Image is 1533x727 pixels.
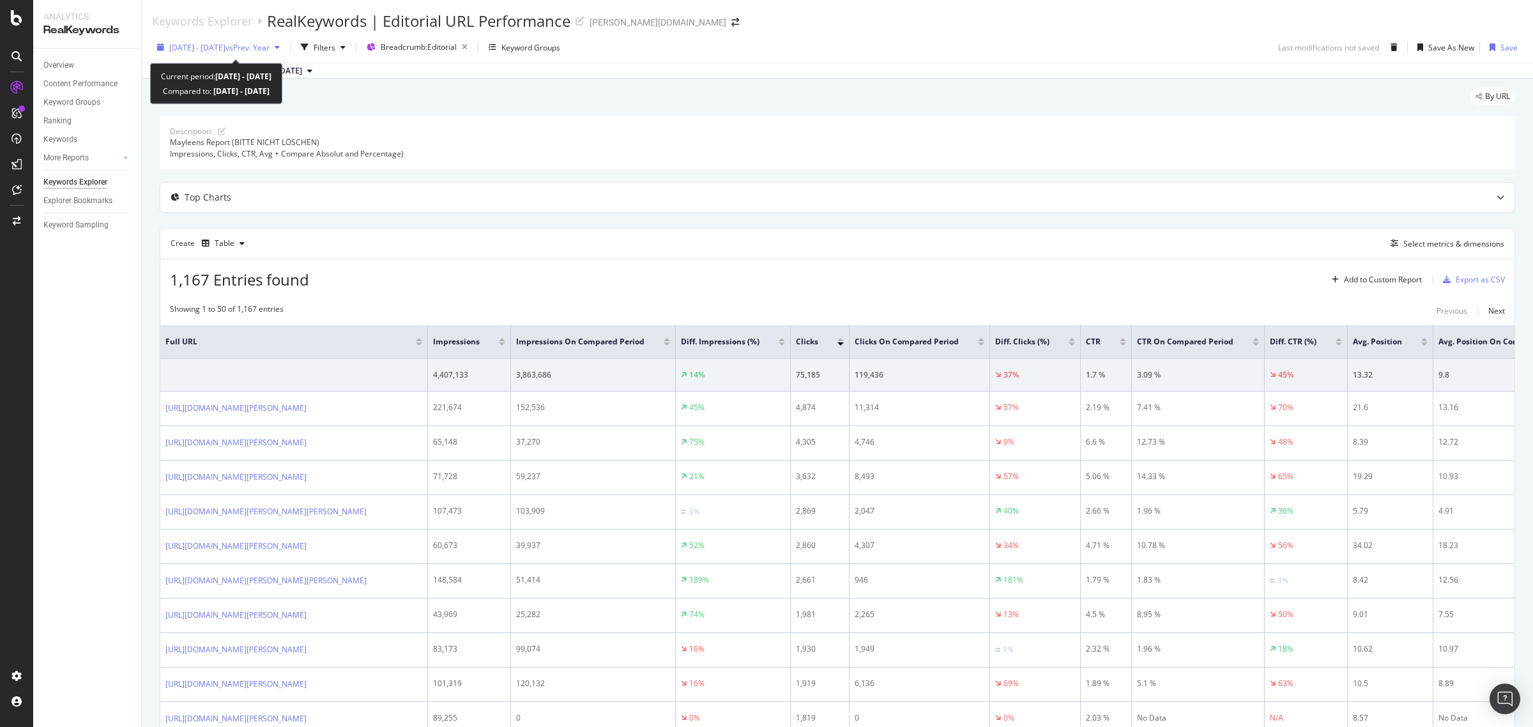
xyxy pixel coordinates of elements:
[1277,575,1288,586] div: 3%
[1488,305,1505,316] div: Next
[43,194,132,208] a: Explorer Bookmarks
[796,402,844,413] div: 4,874
[433,712,505,724] div: 89,255
[43,176,107,189] div: Keywords Explorer
[1003,574,1023,586] div: 181%
[689,712,700,724] div: 0%
[1403,238,1504,249] div: Select metrics & dimensions
[1086,678,1126,689] div: 1.89 %
[855,336,959,348] span: Clicks On Compared Period
[433,505,505,517] div: 107,473
[1278,540,1293,551] div: 56%
[855,712,984,724] div: 0
[796,436,844,448] div: 4,305
[1485,93,1510,100] span: By URL
[1137,712,1259,724] div: No Data
[433,643,505,655] div: 83,173
[796,471,844,482] div: 3,632
[855,471,984,482] div: 8,493
[165,336,397,348] span: Full URL
[433,540,505,551] div: 60,673
[165,540,307,553] a: [URL][DOMAIN_NAME][PERSON_NAME]
[1003,540,1019,551] div: 34%
[1490,684,1520,714] div: Open Intercom Messenger
[433,336,480,348] span: Impressions
[516,505,670,517] div: 103,909
[1353,402,1428,413] div: 21.6
[1086,336,1101,348] span: CTR
[1137,471,1259,482] div: 14.33 %
[796,643,844,655] div: 1,930
[43,176,132,189] a: Keywords Explorer
[689,402,705,413] div: 45%
[43,218,109,232] div: Keyword Sampling
[1137,336,1233,348] span: CTR On Compared Period
[1270,336,1316,348] span: Diff. CTR (%)
[796,336,818,348] span: Clicks
[433,609,505,620] div: 43,969
[211,86,270,96] b: [DATE] - [DATE]
[689,609,705,620] div: 74%
[1484,37,1518,57] button: Save
[433,369,505,381] div: 4,407,133
[433,436,505,448] div: 65,148
[1278,436,1293,448] div: 48%
[1470,88,1515,105] div: legacy label
[165,574,367,587] a: [URL][DOMAIN_NAME][PERSON_NAME][PERSON_NAME]
[796,369,844,381] div: 75,185
[516,643,670,655] div: 99,074
[314,42,335,53] div: Filters
[1278,643,1293,655] div: 18%
[43,96,132,109] a: Keyword Groups
[796,712,844,724] div: 1,819
[516,678,670,689] div: 120,132
[516,712,670,724] div: 0
[1003,609,1019,620] div: 13%
[152,14,252,28] div: Keywords Explorer
[731,18,739,27] div: arrow-right-arrow-left
[1353,643,1428,655] div: 10.62
[1327,270,1422,290] button: Add to Custom Report
[1270,579,1275,583] img: Equal
[1003,369,1019,381] div: 37%
[43,59,132,72] a: Overview
[516,436,670,448] div: 37,270
[590,16,726,29] div: [PERSON_NAME][DOMAIN_NAME]
[1003,436,1014,448] div: 9%
[1137,678,1259,689] div: 5.1 %
[1437,305,1467,316] div: Previous
[215,240,234,247] div: Table
[433,471,505,482] div: 71,728
[855,402,984,413] div: 11,314
[689,540,705,551] div: 52%
[1488,303,1505,319] button: Next
[796,678,844,689] div: 1,919
[165,609,307,622] a: [URL][DOMAIN_NAME][PERSON_NAME]
[796,609,844,620] div: 1,981
[43,77,118,91] div: Content Performance
[170,126,213,137] div: Description:
[855,609,984,620] div: 2,265
[215,71,271,82] b: [DATE] - [DATE]
[1086,369,1126,381] div: 1.7 %
[1137,609,1259,620] div: 8.95 %
[165,471,307,484] a: [URL][DOMAIN_NAME][PERSON_NAME]
[165,643,307,656] a: [URL][DOMAIN_NAME][PERSON_NAME]
[197,233,250,254] button: Table
[1353,505,1428,517] div: 5.79
[1353,336,1402,348] span: Avg. Position
[43,77,132,91] a: Content Performance
[1086,471,1126,482] div: 5.06 %
[855,369,984,381] div: 119,436
[855,540,984,551] div: 4,307
[1278,402,1293,413] div: 70%
[1428,42,1474,53] div: Save As New
[1353,471,1428,482] div: 19.29
[272,63,317,79] button: [DATE]
[1353,678,1428,689] div: 10.5
[43,10,131,23] div: Analytics
[43,114,72,128] div: Ranking
[1438,270,1505,290] button: Export as CSV
[501,42,560,53] div: Keyword Groups
[43,59,74,72] div: Overview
